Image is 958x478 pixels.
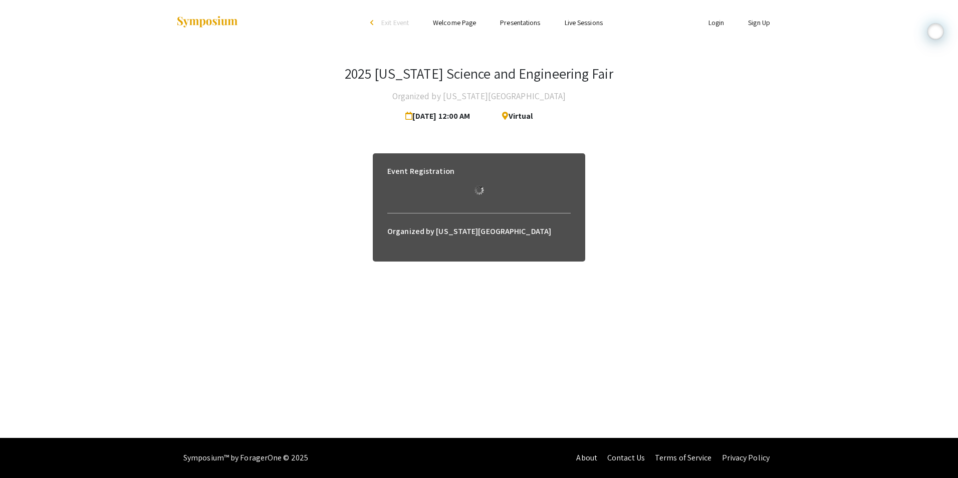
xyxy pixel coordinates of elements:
[183,438,308,478] div: Symposium™ by ForagerOne © 2025
[607,452,645,463] a: Contact Us
[576,452,597,463] a: About
[565,18,603,27] a: Live Sessions
[655,452,712,463] a: Terms of Service
[494,106,533,126] span: Virtual
[392,86,566,106] h4: Organized by [US_STATE][GEOGRAPHIC_DATA]
[722,452,770,463] a: Privacy Policy
[176,16,238,29] img: Symposium by ForagerOne
[708,18,725,27] a: Login
[381,18,409,27] span: Exit Event
[387,221,571,242] h6: Organized by [US_STATE][GEOGRAPHIC_DATA]
[433,18,476,27] a: Welcome Page
[387,161,454,181] h6: Event Registration
[748,18,770,27] a: Sign Up
[370,20,376,26] div: arrow_back_ios
[500,18,540,27] a: Presentations
[405,106,474,126] span: [DATE] 12:00 AM
[345,65,613,82] h3: 2025 [US_STATE] Science and Engineering Fair
[470,181,488,199] img: Loading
